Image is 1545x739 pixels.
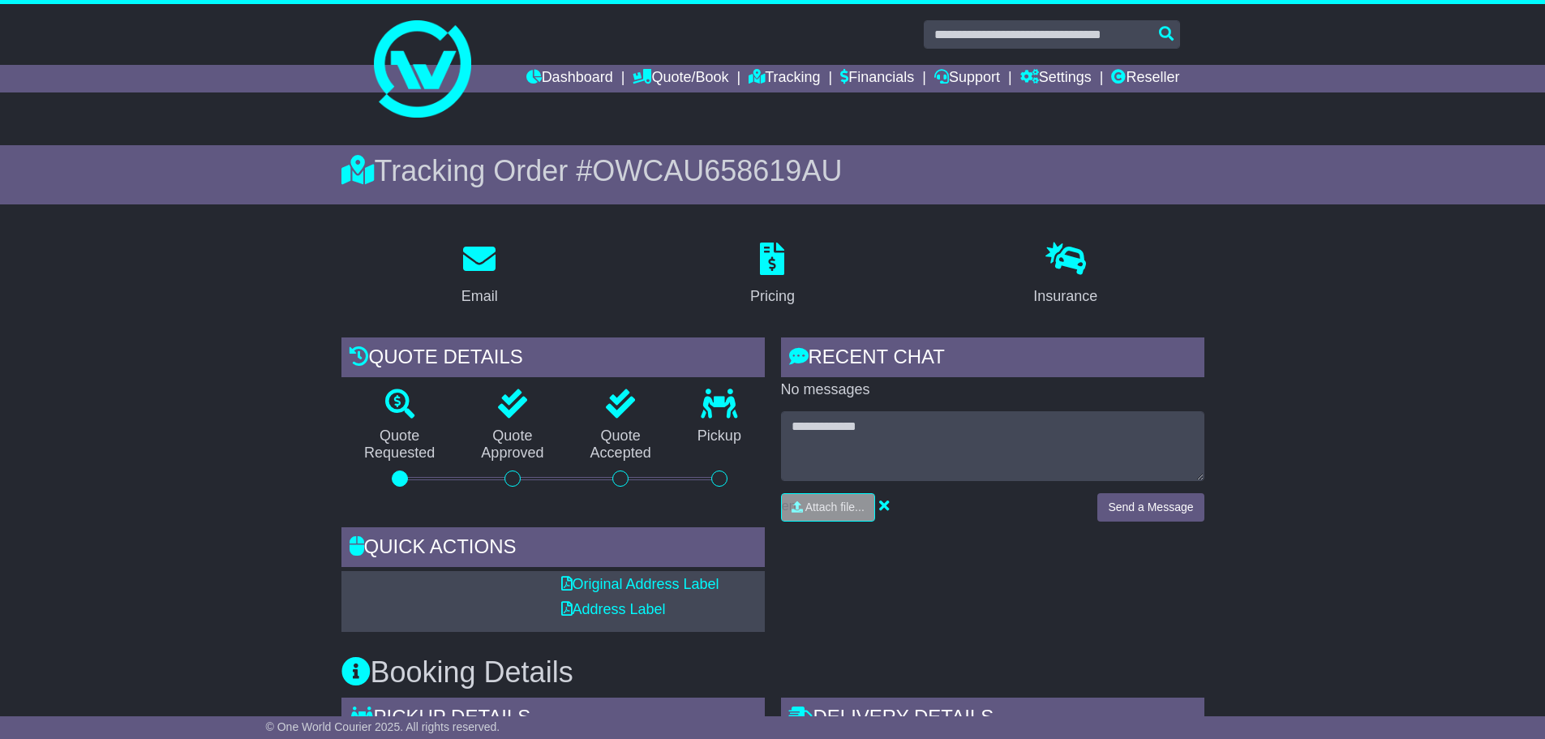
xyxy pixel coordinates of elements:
[451,237,509,313] a: Email
[934,65,1000,92] a: Support
[567,428,674,462] p: Quote Accepted
[674,428,764,445] p: Pickup
[561,601,666,617] a: Address Label
[633,65,728,92] a: Quote/Book
[266,720,500,733] span: © One World Courier 2025. All rights reserved.
[781,337,1204,381] div: RECENT CHAT
[561,576,719,592] a: Original Address Label
[1023,237,1108,313] a: Insurance
[740,237,805,313] a: Pricing
[341,153,1204,188] div: Tracking Order #
[840,65,914,92] a: Financials
[458,428,567,462] p: Quote Approved
[341,337,765,381] div: Quote Details
[526,65,613,92] a: Dashboard
[341,428,458,462] p: Quote Requested
[341,527,765,571] div: Quick Actions
[461,286,498,307] div: Email
[750,286,795,307] div: Pricing
[1097,493,1204,522] button: Send a Message
[749,65,820,92] a: Tracking
[1033,286,1097,307] div: Insurance
[781,381,1204,399] p: No messages
[341,656,1204,689] h3: Booking Details
[592,154,842,187] span: OWCAU658619AU
[1111,65,1179,92] a: Reseller
[1020,65,1092,92] a: Settings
